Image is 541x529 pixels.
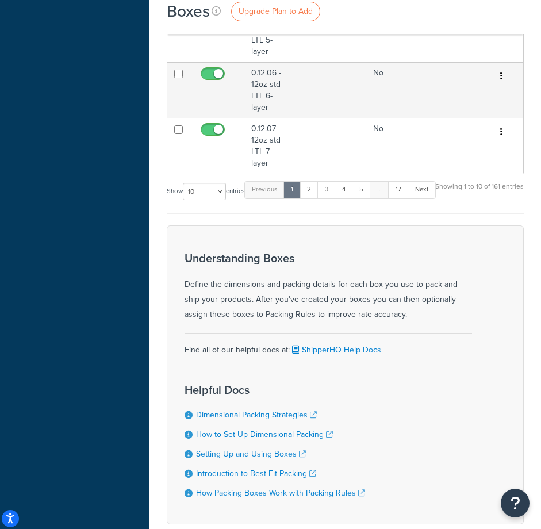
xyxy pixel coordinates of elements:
a: ShipperHQ Help Docs [290,344,381,356]
td: 0.12.07 - 12oz std LTL 7-layer [244,118,295,174]
a: Introduction to Best Fit Packing [196,467,316,480]
td: 0.12.06 - 12oz std LTL 6-layer [244,62,295,118]
h3: Understanding Boxes [185,252,472,264]
select: Showentries [183,183,226,200]
td: No [366,118,480,174]
span: Upgrade Plan to Add [239,5,313,17]
a: 17 [388,181,409,198]
div: Showing 1 to 10 of 161 entries [435,180,524,205]
a: Dimensional Packing Strategies [196,409,317,421]
td: No [366,62,480,118]
a: How to Set Up Dimensional Packing [196,428,333,440]
a: Next [408,181,436,198]
a: 3 [317,181,336,198]
a: 2 [300,181,319,198]
label: Show entries [167,183,245,200]
a: How Packing Boxes Work with Packing Rules [196,487,365,499]
a: … [370,181,389,198]
a: 4 [335,181,353,198]
a: Upgrade Plan to Add [231,2,320,21]
a: Setting Up and Using Boxes [196,448,306,460]
a: 1 [283,181,301,198]
a: Previous [244,181,285,198]
h3: Helpful Docs [185,384,365,396]
div: Find all of our helpful docs at: [185,333,472,358]
div: Define the dimensions and packing details for each box you use to pack and ship your products. Af... [185,252,472,322]
button: Open Resource Center [501,489,530,517]
a: 5 [352,181,371,198]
